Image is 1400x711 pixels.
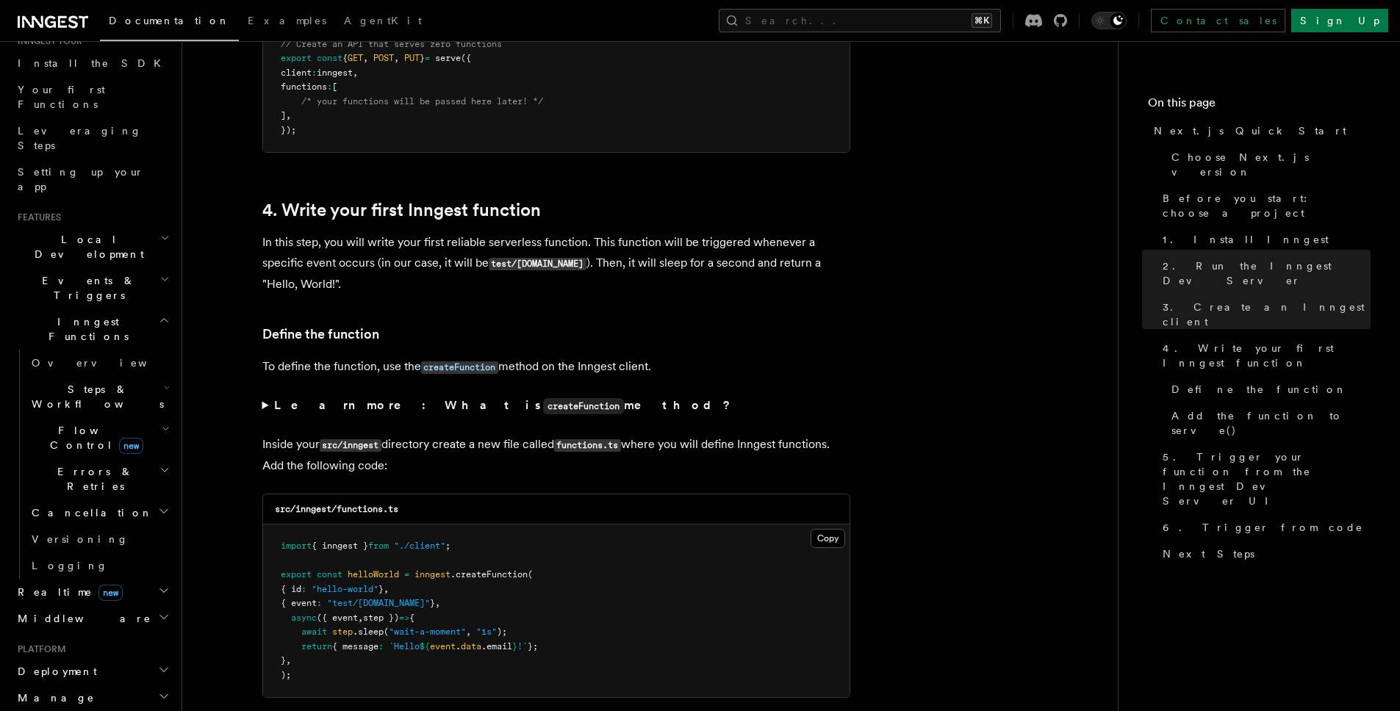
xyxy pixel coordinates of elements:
[420,53,425,63] span: }
[1091,12,1127,29] button: Toggle dark mode
[317,53,342,63] span: const
[1157,253,1371,294] a: 2. Run the Inngest Dev Server
[1166,144,1371,185] a: Choose Next.js version
[1163,520,1363,535] span: 6. Trigger from code
[301,627,327,637] span: await
[281,68,312,78] span: client
[26,382,164,411] span: Steps & Workflows
[12,664,97,679] span: Deployment
[425,53,430,63] span: =
[344,15,422,26] span: AgentKit
[342,53,348,63] span: {
[554,439,621,452] code: functions.ts
[286,655,291,665] span: ,
[12,690,95,705] span: Manage
[98,585,123,601] span: new
[399,613,409,623] span: =>
[466,627,471,637] span: ,
[109,15,230,26] span: Documentation
[262,232,850,295] p: In this step, you will write your first reliable serverless function. This function will be trigg...
[12,118,173,159] a: Leveraging Steps
[248,15,326,26] span: Examples
[1171,150,1371,179] span: Choose Next.js version
[332,627,353,637] span: step
[373,53,394,63] span: POST
[12,314,159,344] span: Inngest Functions
[32,560,108,571] span: Logging
[327,598,430,608] span: "test/[DOMAIN_NAME]"
[420,641,430,652] span: ${
[291,613,317,623] span: async
[12,611,151,626] span: Middleware
[348,53,363,63] span: GET
[12,232,160,261] span: Local Development
[286,110,291,120] span: ,
[1148,94,1371,118] h4: On this page
[12,273,160,303] span: Events & Triggers
[404,53,420,63] span: PUT
[262,395,850,416] summary: Learn more: What iscreateFunctionmethod?
[26,376,173,417] button: Steps & Workflows
[368,541,389,551] span: from
[12,226,173,267] button: Local Development
[1157,541,1371,567] a: Next Steps
[476,627,497,637] span: "1s"
[301,96,543,107] span: /* your functions will be passed here later! */
[1163,259,1371,288] span: 2. Run the Inngest Dev Server
[281,110,286,120] span: ]
[32,357,183,369] span: Overview
[262,434,850,476] p: Inside your directory create a new file called where you will define Inngest functions. Add the f...
[100,4,239,41] a: Documentation
[512,641,517,652] span: }
[18,84,105,110] span: Your first Functions
[384,627,389,637] span: (
[18,57,170,69] span: Install the SDK
[1171,408,1371,438] span: Add the function to serve()
[317,68,353,78] span: inngest
[481,641,512,652] span: .email
[409,613,414,623] span: {
[358,613,363,623] span: ,
[421,361,498,374] code: createFunction
[528,569,533,580] span: (
[1157,514,1371,541] a: 6. Trigger from code
[394,53,399,63] span: ,
[1163,546,1254,561] span: Next Steps
[12,685,173,711] button: Manage
[461,53,471,63] span: ({
[335,4,431,40] a: AgentKit
[281,598,317,608] span: { event
[414,569,450,580] span: inngest
[1154,123,1346,138] span: Next.js Quick Start
[26,505,153,520] span: Cancellation
[312,68,317,78] span: :
[301,584,306,594] span: :
[332,82,337,92] span: [
[489,258,586,270] code: test/[DOMAIN_NAME]
[317,598,322,608] span: :
[353,68,358,78] span: ,
[348,569,399,580] span: helloWorld
[1157,185,1371,226] a: Before you start: choose a project
[317,569,342,580] span: const
[12,267,173,308] button: Events & Triggers
[18,166,144,192] span: Setting up your app
[1157,226,1371,253] a: 1. Install Inngest
[1166,376,1371,403] a: Define the function
[12,605,173,632] button: Middleware
[281,670,291,680] span: );
[404,569,409,580] span: =
[301,641,332,652] span: return
[430,598,435,608] span: }
[353,627,384,637] span: .sleep
[281,125,296,135] span: });
[1171,382,1347,397] span: Define the function
[12,643,66,655] span: Platform
[275,504,398,514] code: src/inngest/functions.ts
[332,641,378,652] span: { message
[719,9,1001,32] button: Search...⌘K
[12,76,173,118] a: Your first Functions
[12,308,173,350] button: Inngest Functions
[517,641,528,652] span: !`
[119,438,143,454] span: new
